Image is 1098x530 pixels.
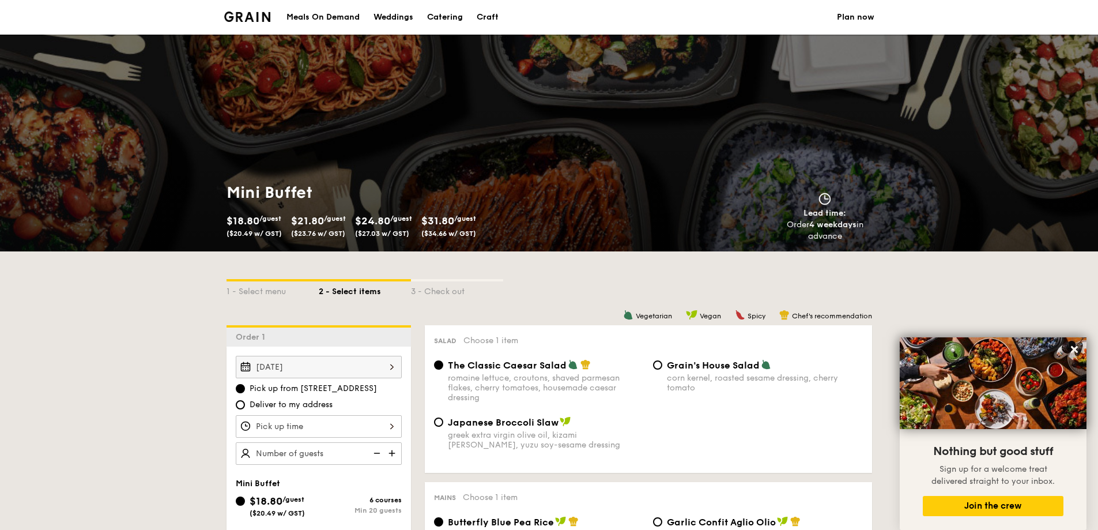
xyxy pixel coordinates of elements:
input: Garlic Confit Aglio Oliosuper garlicfied oil, slow baked cherry tomatoes, garden fresh thyme [653,517,662,527]
a: Logotype [224,12,271,22]
span: $31.80 [421,215,454,227]
input: $18.80/guest($20.49 w/ GST)6 coursesMin 20 guests [236,497,245,506]
div: 3 - Check out [411,281,503,298]
span: Japanese Broccoli Slaw [448,417,559,428]
div: Min 20 guests [319,506,402,514]
img: icon-vegan.f8ff3823.svg [777,516,788,527]
img: icon-reduce.1d2dbef1.svg [367,442,384,464]
span: /guest [259,215,281,223]
span: Spicy [748,312,765,320]
input: Number of guests [236,442,402,465]
div: 1 - Select menu [227,281,319,298]
div: corn kernel, roasted sesame dressing, cherry tomato [667,373,863,393]
img: icon-vegetarian.fe4039eb.svg [761,359,771,370]
span: Vegetarian [636,312,672,320]
div: Order in advance [773,219,877,242]
span: Garlic Confit Aglio Olio [667,517,776,528]
input: Grain's House Saladcorn kernel, roasted sesame dressing, cherry tomato [653,360,662,370]
span: ($23.76 w/ GST) [291,230,345,238]
span: Mains [434,494,456,502]
img: icon-vegan.f8ff3823.svg [560,416,571,427]
img: icon-chef-hat.a58ddaea.svg [790,516,801,527]
span: $21.80 [291,215,324,227]
span: Sign up for a welcome treat delivered straight to your inbox. [931,464,1055,486]
input: Japanese Broccoli Slawgreek extra virgin olive oil, kizami [PERSON_NAME], yuzu soy-sesame dressing [434,418,443,427]
span: Grain's House Salad [667,360,760,371]
span: Pick up from [STREET_ADDRESS] [250,383,377,394]
span: Choose 1 item [463,336,518,345]
span: Vegan [700,312,721,320]
img: icon-clock.2db775ea.svg [816,193,833,205]
span: Nothing but good stuff [933,445,1053,458]
input: Butterfly Blue Pea Riceshallots, coriander, supergarlicfied oil, blue pea flower [434,517,443,527]
input: Pick up from [STREET_ADDRESS] [236,384,245,393]
input: The Classic Caesar Saladromaine lettuce, croutons, shaved parmesan flakes, cherry tomatoes, house... [434,360,443,370]
button: Join the crew [923,496,1063,516]
img: icon-chef-hat.a58ddaea.svg [779,310,790,320]
h1: Mini Buffet [227,182,545,203]
span: Salad [434,337,456,345]
span: Chef's recommendation [792,312,872,320]
span: ($27.03 w/ GST) [355,230,409,238]
img: icon-vegan.f8ff3823.svg [555,516,567,527]
img: icon-vegan.f8ff3823.svg [686,310,697,320]
img: icon-chef-hat.a58ddaea.svg [568,516,579,527]
img: icon-add.58712e84.svg [384,442,402,464]
span: Lead time: [803,208,846,218]
span: Deliver to my address [250,399,333,411]
span: $24.80 [355,215,390,227]
img: Grain [224,12,271,22]
span: /guest [324,215,346,223]
div: greek extra virgin olive oil, kizami [PERSON_NAME], yuzu soy-sesame dressing [448,430,644,450]
span: ($20.49 w/ GST) [250,509,305,517]
span: Order 1 [236,332,270,342]
span: /guest [390,215,412,223]
span: /guest [454,215,476,223]
img: DSC07876-Edit02-Large.jpeg [900,337,1086,429]
img: icon-chef-hat.a58ddaea.svg [580,359,591,370]
input: Event date [236,356,402,378]
span: ($20.49 w/ GST) [227,230,282,238]
strong: 4 weekdays [809,220,856,230]
span: $18.80 [250,495,282,508]
span: The Classic Caesar Salad [448,360,567,371]
span: ($34.66 w/ GST) [421,230,476,238]
div: romaine lettuce, croutons, shaved parmesan flakes, cherry tomatoes, housemade caesar dressing [448,373,644,403]
img: icon-vegetarian.fe4039eb.svg [568,359,578,370]
span: $18.80 [227,215,259,227]
input: Pick up time [236,415,402,438]
span: Choose 1 item [463,493,518,502]
div: 2 - Select items [319,281,411,298]
span: /guest [282,495,304,503]
button: Close [1065,340,1084,359]
span: Mini Buffet [236,479,280,488]
div: 6 courses [319,496,402,504]
img: icon-vegetarian.fe4039eb.svg [623,310,633,320]
input: Deliver to my address [236,400,245,409]
span: Butterfly Blue Pea Rice [448,517,554,528]
img: icon-spicy.37a8142b.svg [735,310,745,320]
